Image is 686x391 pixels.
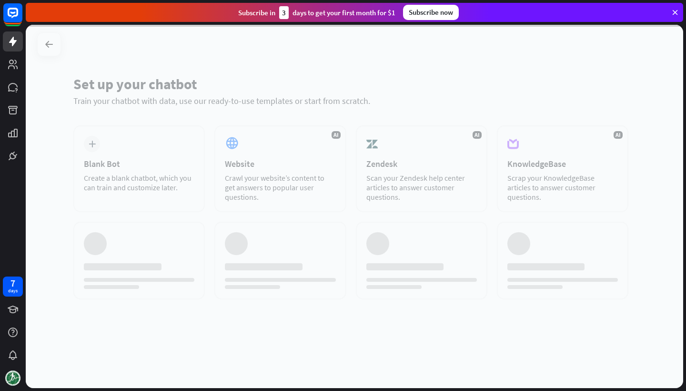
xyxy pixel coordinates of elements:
[8,288,18,294] div: days
[3,277,23,297] a: 7 days
[238,6,395,19] div: Subscribe in days to get your first month for $1
[403,5,459,20] div: Subscribe now
[10,279,15,288] div: 7
[279,6,289,19] div: 3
